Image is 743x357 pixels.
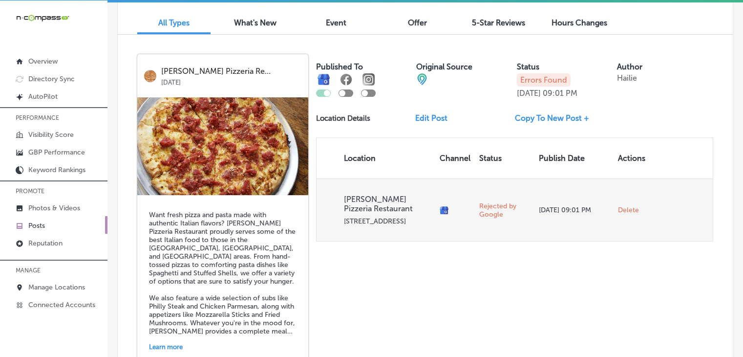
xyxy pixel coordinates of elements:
p: Hailie [617,73,637,83]
a: Copy To New Post + [515,113,597,123]
p: Reputation [28,239,63,247]
span: Hours Changes [552,18,607,27]
th: Channel [436,138,475,178]
div: Domain: [DOMAIN_NAME] [25,25,107,33]
label: Status [517,62,539,71]
span: Delete [618,206,639,215]
p: 09:01 PM [543,89,577,98]
p: [PERSON_NAME] Pizzeria Restaurant [344,195,432,213]
th: Actions [614,138,649,178]
p: Directory Sync [28,75,75,83]
img: tab_domain_overview_orange.svg [26,57,34,65]
img: logo_orange.svg [16,16,23,23]
label: Author [617,62,642,71]
p: [STREET_ADDRESS] [344,217,432,225]
th: Status [475,138,535,178]
p: Location Details [316,114,370,123]
p: [DATE] 09:01 PM [539,206,610,214]
span: All Types [158,18,190,27]
span: Event [326,18,346,27]
img: logo [144,70,156,82]
p: Visibility Score [28,131,74,139]
a: Edit Post [415,113,455,123]
h5: Want fresh pizza and pasta made with authentic Italian flavors? [PERSON_NAME] Pizzeria Restaurant... [149,211,297,335]
p: Posts [28,222,45,230]
th: Publish Date [535,138,614,178]
label: Original Source [416,62,472,71]
p: Keyword Rankings [28,166,85,174]
label: Published To [316,62,363,71]
p: Photos & Videos [28,204,80,212]
img: website_grey.svg [16,25,23,33]
p: Errors Found [517,73,571,87]
img: tab_keywords_by_traffic_grey.svg [97,57,105,65]
img: cba84b02adce74ede1fb4a8549a95eca.png [416,73,428,85]
a: Rejected by Google [479,202,516,219]
th: Location [317,138,436,178]
p: [PERSON_NAME] Pizzeria Re... [161,67,301,76]
div: Keywords by Traffic [108,58,165,64]
p: GBP Performance [28,148,85,156]
img: 5638f205-3b1f-430a-9f1d-2a5233377cdbPOSTPOST.jpg [137,97,308,195]
p: Connected Accounts [28,301,95,309]
div: v 4.0.25 [27,16,48,23]
div: Domain Overview [37,58,87,64]
img: 660ab0bf-5cc7-4cb8-ba1c-48b5ae0f18e60NCTV_CLogo_TV_Black_-500x88.png [16,13,69,22]
span: 5-Star Reviews [472,18,525,27]
p: [DATE] [161,76,301,86]
span: What's New [234,18,276,27]
p: Overview [28,57,58,66]
span: Offer [408,18,427,27]
p: AutoPilot [28,92,58,101]
p: Manage Locations [28,283,85,291]
p: [DATE] [517,89,541,98]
